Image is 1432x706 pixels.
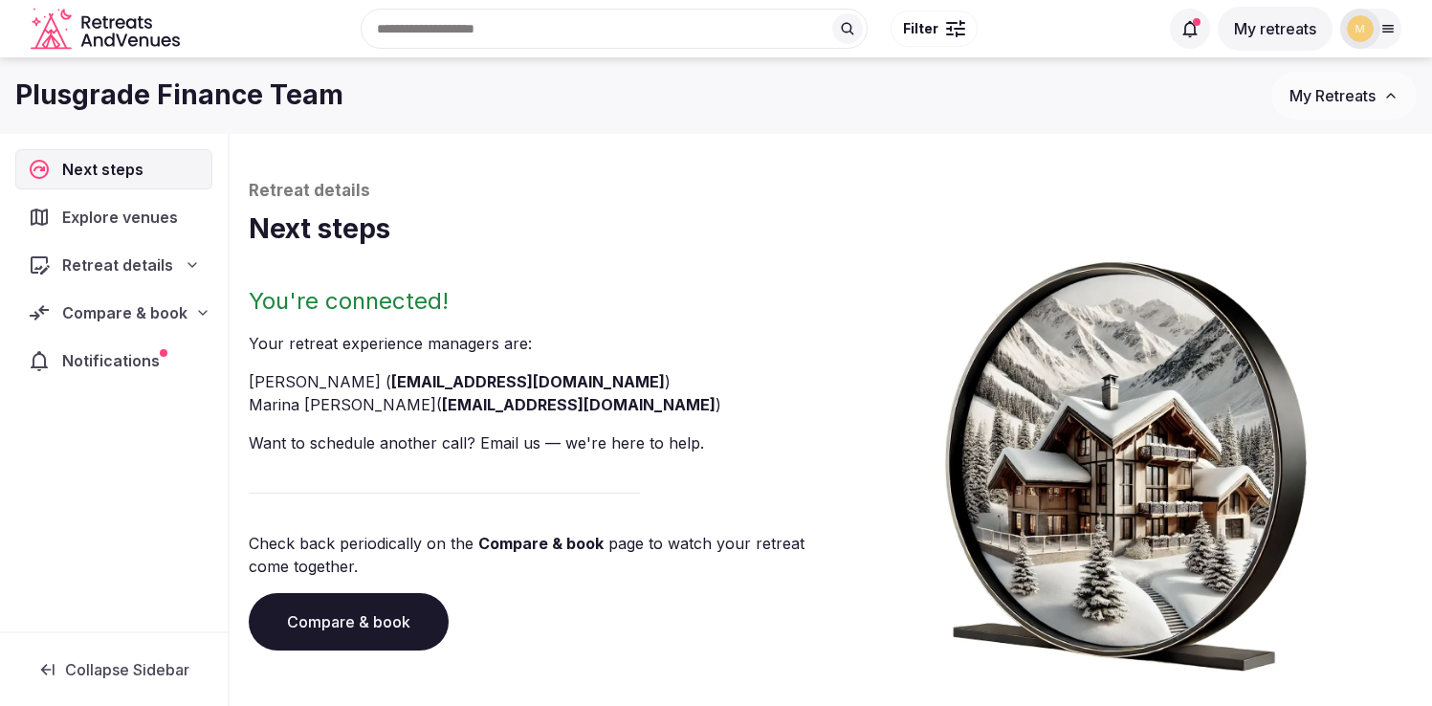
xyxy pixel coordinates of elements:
[249,431,824,454] p: Want to schedule another call? Email us — we're here to help.
[1289,86,1376,105] span: My Retreats
[15,149,212,189] a: Next steps
[15,77,343,114] h1: Plusgrade Finance Team
[62,301,187,324] span: Compare & book
[1218,19,1333,38] a: My retreats
[391,372,665,391] a: [EMAIL_ADDRESS][DOMAIN_NAME]
[903,19,938,38] span: Filter
[249,180,1413,203] p: Retreat details
[915,248,1337,672] img: Winter chalet retreat in picture frame
[249,332,824,355] p: Your retreat experience manager s are :
[1271,72,1417,120] button: My Retreats
[15,197,212,237] a: Explore venues
[62,158,151,181] span: Next steps
[31,8,184,51] svg: Retreats and Venues company logo
[1347,15,1374,42] img: mana.vakili
[249,286,824,317] h2: You're connected!
[62,206,186,229] span: Explore venues
[1218,7,1333,51] button: My retreats
[891,11,978,47] button: Filter
[249,593,449,651] a: Compare & book
[249,393,824,416] li: Marina [PERSON_NAME] ( )
[249,370,824,393] li: [PERSON_NAME] ( )
[62,349,167,372] span: Notifications
[478,534,604,553] a: Compare & book
[15,341,212,381] a: Notifications
[65,660,189,679] span: Collapse Sidebar
[442,395,716,414] a: [EMAIL_ADDRESS][DOMAIN_NAME]
[15,649,212,691] button: Collapse Sidebar
[31,8,184,51] a: Visit the homepage
[249,532,824,578] p: Check back periodically on the page to watch your retreat come together.
[249,210,1413,248] h1: Next steps
[62,254,173,276] span: Retreat details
